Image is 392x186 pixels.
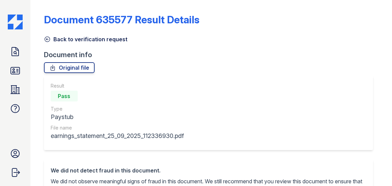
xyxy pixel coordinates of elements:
div: Pass [51,91,78,101]
a: Back to verification request [44,35,127,43]
div: We did not detect fraud in this document. [51,166,366,175]
iframe: chat widget [364,159,385,179]
img: CE_Icon_Blue-c292c112584629df590d857e76928e9f676e5b41ef8f769ba2f05ee15b207248.png [8,15,23,29]
div: earnings_statement_25_09_2025_112336930.pdf [51,131,184,141]
a: Document 635577 Result Details [44,14,199,26]
div: Paystub [51,112,184,122]
a: Original file [44,62,95,73]
div: Type [51,106,184,112]
div: File name [51,124,184,131]
div: Result [51,83,184,89]
div: Document info [44,50,378,60]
